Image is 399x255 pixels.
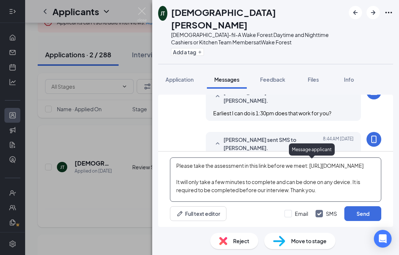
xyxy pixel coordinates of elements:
[214,76,239,83] span: Messages
[213,110,331,116] span: Earliest I can do is 1:30pm does that work for you?
[323,88,354,105] span: [DATE] 8:44 AM
[171,31,345,46] div: [DEMOGRAPHIC_DATA]-fil-A Wake Forest Daytime and Nighttime Cashiers or Kitchen Team Members at Wa...
[213,92,222,101] svg: SmallChevronUp
[344,76,354,83] span: Info
[224,88,320,105] span: [PERSON_NAME] sent email to [PERSON_NAME].
[260,76,285,83] span: Feedback
[291,237,327,245] span: Move to stage
[224,136,320,152] span: [PERSON_NAME] sent SMS to [PERSON_NAME].
[369,8,378,17] svg: ArrowRight
[170,157,381,202] textarea: Please take the assessment in this link before we meet: [URL][DOMAIN_NAME] It will only take a fe...
[171,48,204,56] button: PlusAdd a tag
[344,206,381,221] button: Send
[166,76,194,83] span: Application
[384,8,393,17] svg: Ellipses
[369,135,378,144] svg: MobileSms
[374,230,392,248] div: Open Intercom Messenger
[349,6,362,19] button: ArrowLeftNew
[308,76,319,83] span: Files
[289,143,335,156] div: Message applicant
[170,206,226,221] button: Full text editorPen
[198,50,202,54] svg: Plus
[171,6,345,31] h1: [DEMOGRAPHIC_DATA][PERSON_NAME]
[323,136,354,152] span: [DATE] 8:44 AM
[233,237,249,245] span: Reject
[160,10,165,17] div: JT
[351,8,360,17] svg: ArrowLeftNew
[176,210,184,217] svg: Pen
[213,139,222,148] svg: SmallChevronUp
[366,6,380,19] button: ArrowRight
